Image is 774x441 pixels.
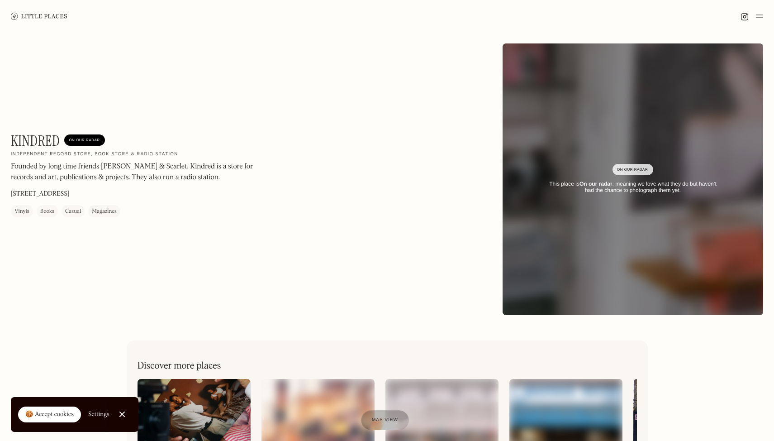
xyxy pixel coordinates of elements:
[92,207,117,216] div: Magazines
[138,360,221,372] h2: Discover more places
[88,411,109,417] div: Settings
[25,410,74,419] div: 🍪 Accept cookies
[65,207,81,216] div: Casual
[18,407,81,423] a: 🍪 Accept cookies
[372,417,398,422] span: Map view
[11,162,255,183] p: Founded by long time friends [PERSON_NAME] & Scarlet, Kindred is a store for records and art, pub...
[113,405,131,423] a: Close Cookie Popup
[11,190,69,199] p: [STREET_ADDRESS]
[11,132,60,149] h1: Kindred
[11,152,178,158] h2: Independent record store, book store & radio station
[579,181,613,187] strong: On our radar
[361,410,409,430] a: Map view
[40,207,54,216] div: Books
[88,404,109,425] a: Settings
[69,136,100,145] div: On Our Radar
[617,165,649,174] div: On Our Radar
[14,207,29,216] div: Vinyls
[544,181,722,194] div: This place is , meaning we love what they do but haven’t had the chance to photograph them yet.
